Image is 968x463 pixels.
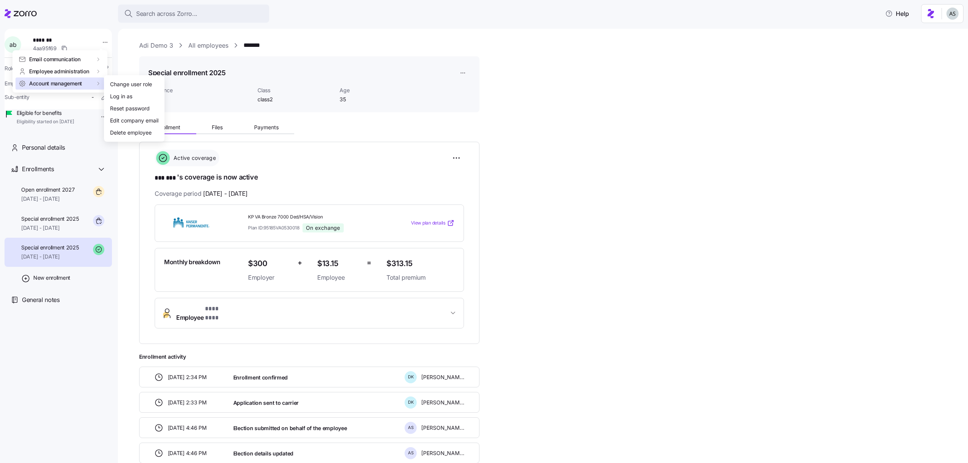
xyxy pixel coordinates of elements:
[110,104,150,113] div: Reset password
[110,129,152,137] div: Delete employee
[29,68,89,75] span: Employee administration
[110,80,152,88] div: Change user role
[29,56,81,63] span: Email communication
[29,80,82,87] span: Account management
[110,92,132,101] div: Log in as
[110,116,158,125] div: Edit company email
